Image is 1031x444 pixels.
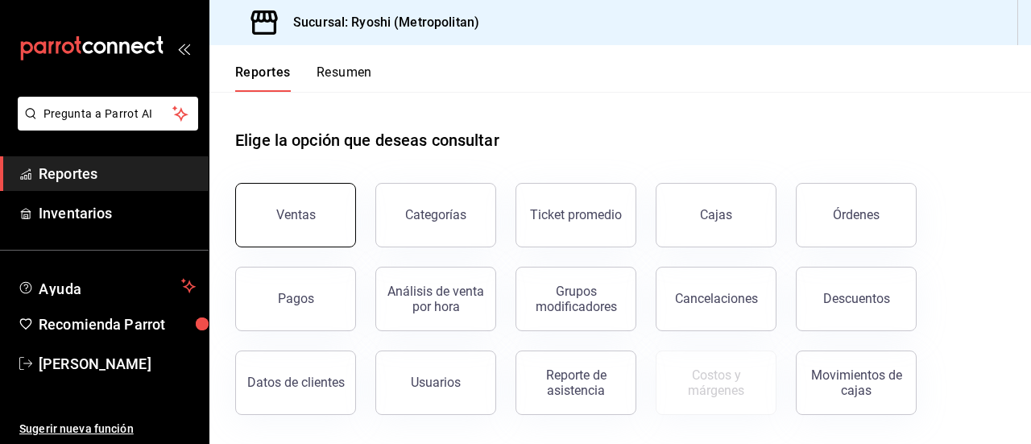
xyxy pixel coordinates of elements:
div: Análisis de venta por hora [386,284,486,314]
span: [PERSON_NAME] [39,353,196,375]
button: Contrata inventarios para ver este reporte [656,351,776,415]
div: Grupos modificadores [526,284,626,314]
div: Reporte de asistencia [526,367,626,398]
div: Cajas [700,207,732,222]
button: Movimientos de cajas [796,351,917,415]
span: Inventarios [39,202,196,224]
div: navigation tabs [235,64,372,92]
span: Ayuda [39,276,175,296]
a: Pregunta a Parrot AI [11,117,198,134]
button: Reportes [235,64,291,92]
div: Órdenes [833,207,880,222]
div: Movimientos de cajas [806,367,906,398]
button: Pregunta a Parrot AI [18,97,198,131]
button: Grupos modificadores [515,267,636,331]
button: Datos de clientes [235,351,356,415]
div: Ventas [276,207,316,222]
button: Resumen [317,64,372,92]
div: Cancelaciones [675,291,758,306]
button: Categorías [375,183,496,247]
button: Usuarios [375,351,496,415]
span: Sugerir nueva función [19,421,196,438]
h1: Elige la opción que deseas consultar [235,128,499,152]
button: Ventas [235,183,356,247]
span: Reportes [39,163,196,185]
div: Datos de clientes [247,375,345,390]
button: Cajas [656,183,776,247]
button: Órdenes [796,183,917,247]
div: Categorías [405,207,466,222]
div: Ticket promedio [530,207,622,222]
div: Usuarios [411,375,461,390]
h3: Sucursal: Ryoshi (Metropolitan) [280,13,479,32]
div: Pagos [278,291,314,306]
button: Análisis de venta por hora [375,267,496,331]
button: Pagos [235,267,356,331]
button: Descuentos [796,267,917,331]
span: Pregunta a Parrot AI [43,106,173,122]
span: Recomienda Parrot [39,313,196,335]
div: Costos y márgenes [666,367,766,398]
button: open_drawer_menu [177,42,190,55]
button: Cancelaciones [656,267,776,331]
div: Descuentos [823,291,890,306]
button: Reporte de asistencia [515,351,636,415]
button: Ticket promedio [515,183,636,247]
